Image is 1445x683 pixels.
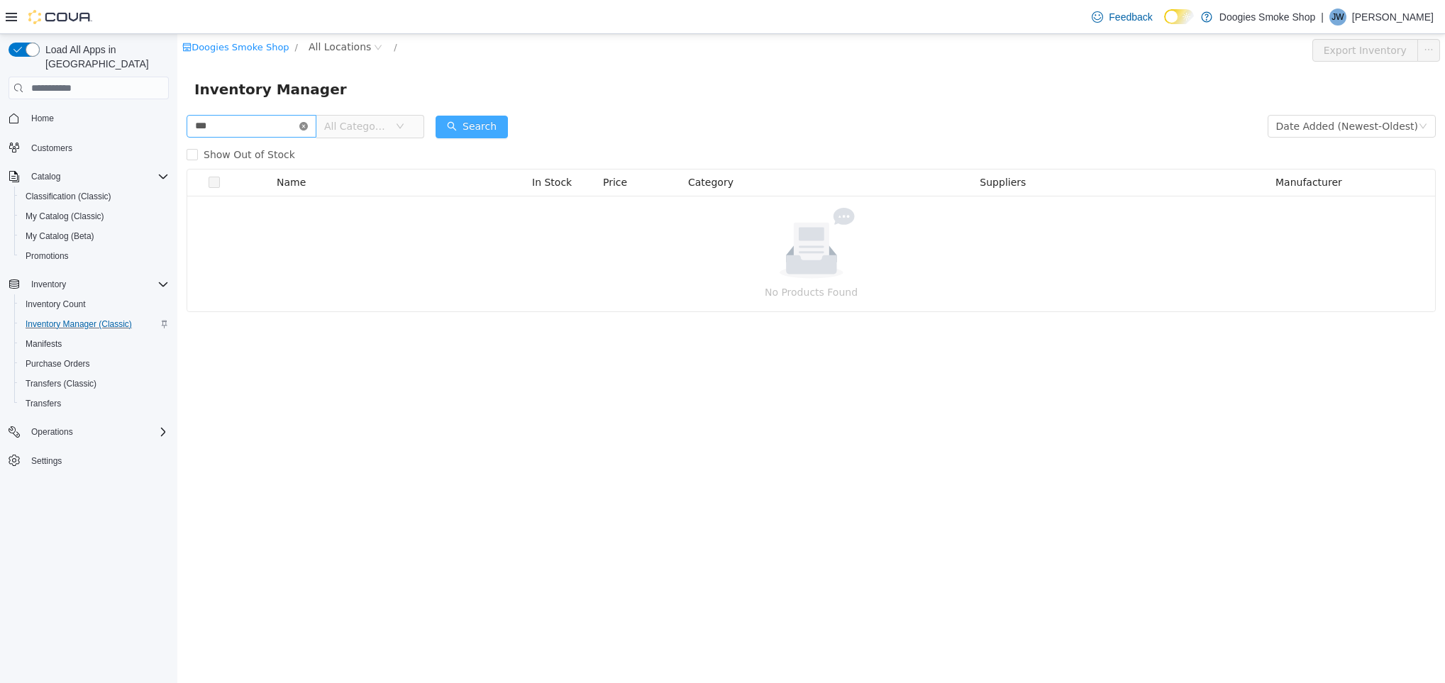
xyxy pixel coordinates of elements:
span: Load All Apps in [GEOGRAPHIC_DATA] [40,43,169,71]
a: My Catalog (Classic) [20,208,110,225]
span: Settings [31,455,62,467]
span: Manifests [20,335,169,352]
button: My Catalog (Beta) [14,226,175,246]
a: Purchase Orders [20,355,96,372]
p: No Products Found [27,250,1241,266]
button: icon: searchSearch [258,82,331,104]
button: icon: ellipsis [1240,5,1263,28]
span: Purchase Orders [20,355,169,372]
a: Transfers [20,395,67,412]
button: Transfers (Classic) [14,374,175,394]
span: Category [511,143,556,154]
a: Promotions [20,248,74,265]
a: Feedback [1086,3,1158,31]
button: Inventory [26,276,72,293]
span: Price [426,143,450,154]
span: Transfers (Classic) [26,378,96,389]
button: Inventory Count [14,294,175,314]
span: Promotions [26,250,69,262]
button: Inventory [3,274,175,294]
span: Feedback [1109,10,1152,24]
span: Suppliers [802,143,848,154]
button: Catalog [3,167,175,187]
div: Jacob White [1329,9,1346,26]
input: Dark Mode [1164,9,1194,24]
span: / [118,8,121,18]
span: Settings [26,452,169,470]
span: Promotions [20,248,169,265]
span: Name [99,143,128,154]
span: All Categories [147,85,211,99]
p: [PERSON_NAME] [1352,9,1434,26]
p: | [1321,9,1324,26]
span: Show Out of Stock [21,115,123,126]
a: Classification (Classic) [20,188,117,205]
button: Transfers [14,394,175,413]
a: icon: shopDoogies Smoke Shop [5,8,111,18]
a: My Catalog (Beta) [20,228,100,245]
span: Home [26,109,169,127]
a: Settings [26,452,67,470]
span: My Catalog (Beta) [26,231,94,242]
span: Inventory Count [26,299,86,310]
button: Operations [3,422,175,442]
span: Inventory Manager (Classic) [26,318,132,330]
span: Operations [26,423,169,440]
button: Export Inventory [1135,5,1241,28]
button: Purchase Orders [14,354,175,374]
a: Transfers (Classic) [20,375,102,392]
i: icon: down [1241,88,1250,98]
span: My Catalog (Classic) [20,208,169,225]
span: Inventory [31,279,66,290]
span: Purchase Orders [26,358,90,370]
a: Home [26,110,60,127]
span: In Stock [355,143,394,154]
button: Inventory Manager (Classic) [14,314,175,334]
span: / [216,8,219,18]
span: Classification (Classic) [26,191,111,202]
button: Catalog [26,168,66,185]
a: Inventory Manager (Classic) [20,316,138,333]
span: Customers [26,138,169,156]
nav: Complex example [9,102,169,508]
img: Cova [28,10,92,24]
span: Manifests [26,338,62,350]
span: All Locations [131,5,194,21]
span: Classification (Classic) [20,188,169,205]
a: Manifests [20,335,67,352]
span: My Catalog (Beta) [20,228,169,245]
span: Manufacturer [1098,143,1165,154]
span: Transfers (Classic) [20,375,169,392]
button: My Catalog (Classic) [14,206,175,226]
span: Transfers [20,395,169,412]
i: icon: shop [5,9,14,18]
span: Catalog [26,168,169,185]
span: Inventory Manager [17,44,178,67]
span: Inventory Count [20,296,169,313]
button: Promotions [14,246,175,266]
button: Operations [26,423,79,440]
span: My Catalog (Classic) [26,211,104,222]
span: Operations [31,426,73,438]
span: Inventory [26,276,169,293]
i: icon: close-circle [122,88,131,96]
button: Home [3,108,175,128]
span: Inventory Manager (Classic) [20,316,169,333]
span: Dark Mode [1164,24,1165,25]
div: Date Added (Newest-Oldest) [1099,82,1241,103]
span: Customers [31,143,72,154]
button: Settings [3,450,175,471]
span: Catalog [31,171,60,182]
button: Classification (Classic) [14,187,175,206]
button: Customers [3,137,175,157]
span: JW [1331,9,1344,26]
p: Doogies Smoke Shop [1219,9,1315,26]
a: Inventory Count [20,296,92,313]
span: Transfers [26,398,61,409]
span: Home [31,113,54,124]
button: Manifests [14,334,175,354]
i: icon: down [218,88,227,98]
a: Customers [26,140,78,157]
